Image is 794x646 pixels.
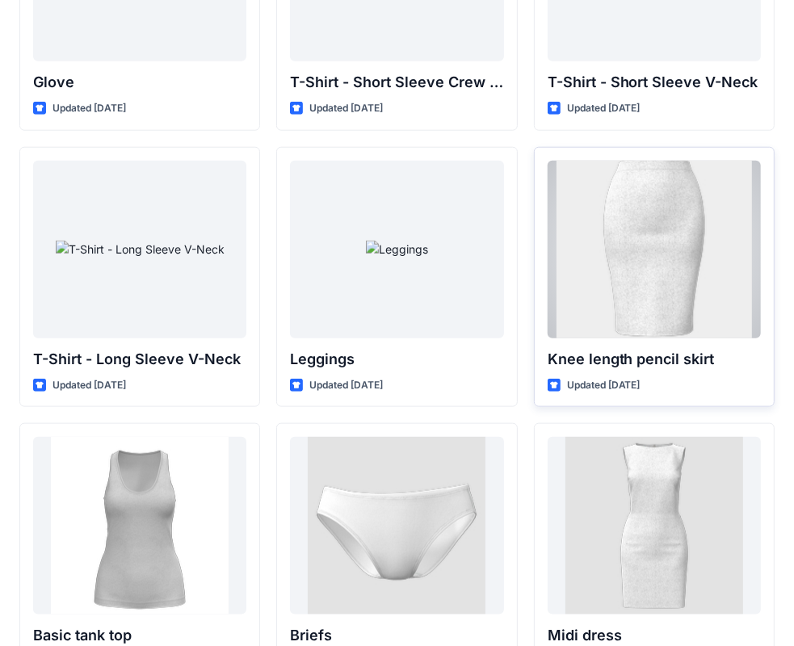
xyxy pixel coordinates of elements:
p: T-Shirt - Short Sleeve V-Neck [548,71,761,94]
a: Midi dress [548,437,761,615]
a: Knee length pencil skirt [548,161,761,338]
p: Leggings [290,348,503,371]
p: Updated [DATE] [309,377,383,394]
a: Leggings [290,161,503,338]
p: Knee length pencil skirt [548,348,761,371]
p: Glove [33,71,246,94]
a: T-Shirt - Long Sleeve V-Neck [33,161,246,338]
p: Updated [DATE] [309,100,383,117]
a: Basic tank top [33,437,246,615]
p: T-Shirt - Short Sleeve Crew Neck [290,71,503,94]
p: T-Shirt - Long Sleeve V-Neck [33,348,246,371]
p: Updated [DATE] [53,100,126,117]
p: Updated [DATE] [567,100,641,117]
a: Briefs [290,437,503,615]
p: Updated [DATE] [53,377,126,394]
p: Updated [DATE] [567,377,641,394]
